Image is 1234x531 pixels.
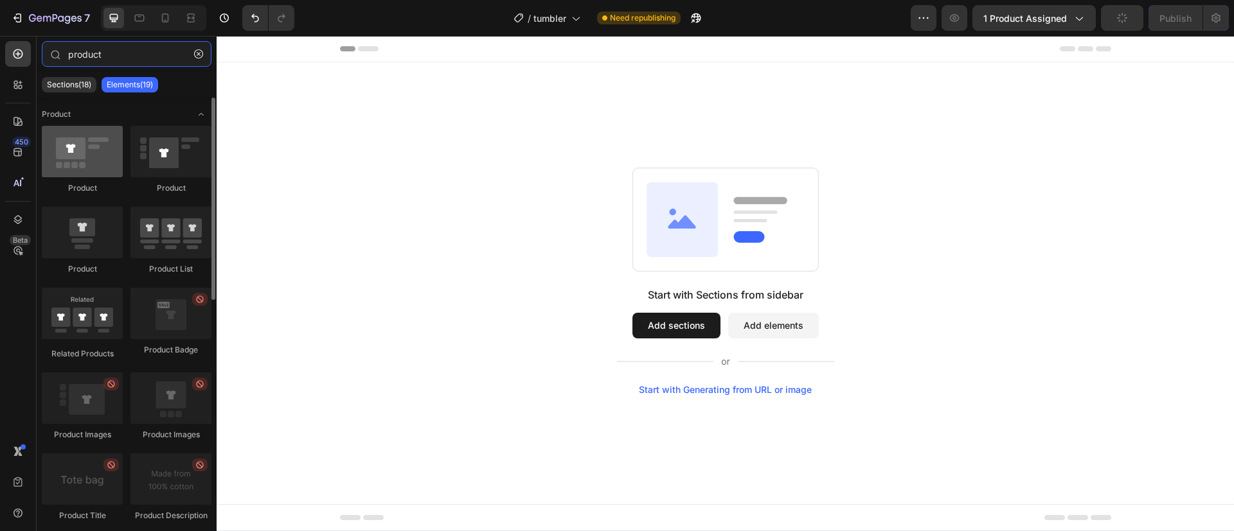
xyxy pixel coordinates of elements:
div: Start with Generating from URL or image [422,349,595,359]
div: Product Images [130,429,211,440]
p: 7 [84,10,90,26]
div: Product Images [42,429,123,440]
iframe: Design area [217,36,1234,531]
input: Search Sections & Elements [42,41,211,67]
button: Add sections [416,277,504,302]
div: Related Products [42,348,123,360]
p: Elements(19) [107,80,153,90]
span: Need republishing [610,12,675,24]
div: Product Title [42,510,123,521]
span: / [528,12,531,25]
div: Product Description [130,510,211,521]
button: 1 product assigned [972,5,1096,31]
div: Product [42,182,123,194]
p: Sections(18) [47,80,91,90]
div: Product [130,182,211,194]
span: Product [42,109,71,120]
div: Product Badge [130,344,211,356]
div: Publish [1159,12,1192,25]
div: Beta [10,235,31,245]
div: Start with Sections from sidebar [431,251,587,266]
div: 450 [12,137,31,147]
div: Undo/Redo [242,5,294,31]
div: Product [42,263,123,275]
span: tumbler [533,12,566,25]
button: 7 [5,5,96,31]
span: 1 product assigned [983,12,1067,25]
button: Add elements [512,277,602,302]
div: Product List [130,263,211,275]
span: Toggle open [191,104,211,125]
button: Publish [1149,5,1203,31]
